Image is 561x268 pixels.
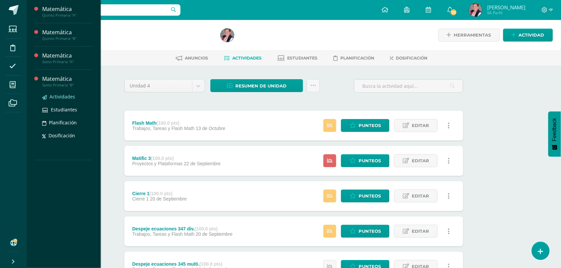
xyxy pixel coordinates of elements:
[487,4,525,11] span: [PERSON_NAME]
[184,161,221,166] span: 22 de Septiembre
[359,225,381,237] span: Punteos
[278,53,317,64] a: Estudiantes
[42,75,93,87] a: MatemáticaSexto Primaria "B"
[548,111,561,157] button: Feedback - Mostrar encuesta
[132,156,221,161] div: Matific 3
[235,80,286,92] span: Resumen de unidad
[503,29,553,42] a: Actividad
[396,56,428,61] span: Dosificación
[438,29,500,42] a: Herramientas
[42,5,93,18] a: MatemáticaQuinto Primaria "A"
[224,53,262,64] a: Actividades
[150,191,172,196] strong: (100.0 pts)
[42,36,93,41] div: Quinto Primaria "B"
[132,226,233,231] div: Despeje ecuaciones 347 div.
[132,196,149,201] span: Cierre 1
[390,53,428,64] a: Dosificación
[196,126,225,131] span: 13 de Octubre
[42,13,93,18] div: Quinto Primaria "A"
[232,56,262,61] span: Actividades
[42,29,93,36] div: Matemática
[210,79,303,92] a: Resumen de unidad
[49,119,77,126] span: Planificación
[196,231,233,237] span: 20 de Septiembre
[132,161,183,166] span: Proyectos y Plataformas
[42,60,93,64] div: Sexto Primaria "A"
[31,4,180,16] input: Busca un usuario...
[132,231,195,237] span: Trabajos, Tareas y Flash Math
[150,196,187,201] span: 20 de Septiembre
[341,119,390,132] a: Punteos
[51,106,77,113] span: Estudiantes
[52,37,213,43] div: Quinto Primaria 'A'
[412,225,429,237] span: Editar
[42,29,93,41] a: MatemáticaQuinto Primaria "B"
[354,79,463,92] input: Busca la actividad aquí...
[42,52,93,60] div: Matemática
[52,27,213,37] h1: Matemática
[454,29,491,41] span: Herramientas
[221,29,234,42] img: b642a002b92f01e9ab70c74b6c3c30d5.png
[42,106,93,113] a: Estudiantes
[42,5,93,13] div: Matemática
[199,261,222,267] strong: (100.0 pts)
[50,93,75,100] span: Actividades
[412,119,429,132] span: Editar
[49,132,75,139] span: Dosificación
[176,53,208,64] a: Anuncios
[185,56,208,61] span: Anuncios
[412,190,429,202] span: Editar
[487,10,525,16] span: Mi Perfil
[359,190,381,202] span: Punteos
[341,154,390,167] a: Punteos
[450,9,457,16] span: 72
[42,119,93,126] a: Planificación
[333,53,374,64] a: Planificación
[341,190,390,202] a: Punteos
[132,261,233,267] div: Despeje ecuaciones 345 multi.
[552,118,558,141] span: Feedback
[412,155,429,167] span: Editar
[132,120,225,126] div: Flash Math
[519,29,544,41] span: Actividad
[195,226,218,231] strong: (100.0 pts)
[151,156,174,161] strong: (100.0 pts)
[42,132,93,139] a: Dosificación
[157,120,179,126] strong: (100.0 pts)
[42,83,93,87] div: Sexto Primaria "B"
[132,126,195,131] span: Trabajos, Tareas y Flash Math
[130,79,187,92] span: Unidad 4
[341,225,390,238] a: Punteos
[42,93,93,100] a: Actividades
[125,79,205,92] a: Unidad 4
[287,56,317,61] span: Estudiantes
[340,56,374,61] span: Planificación
[132,191,187,196] div: Cierre 1
[469,3,482,17] img: b642a002b92f01e9ab70c74b6c3c30d5.png
[359,119,381,132] span: Punteos
[359,155,381,167] span: Punteos
[42,75,93,83] div: Matemática
[42,52,93,64] a: MatemáticaSexto Primaria "A"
